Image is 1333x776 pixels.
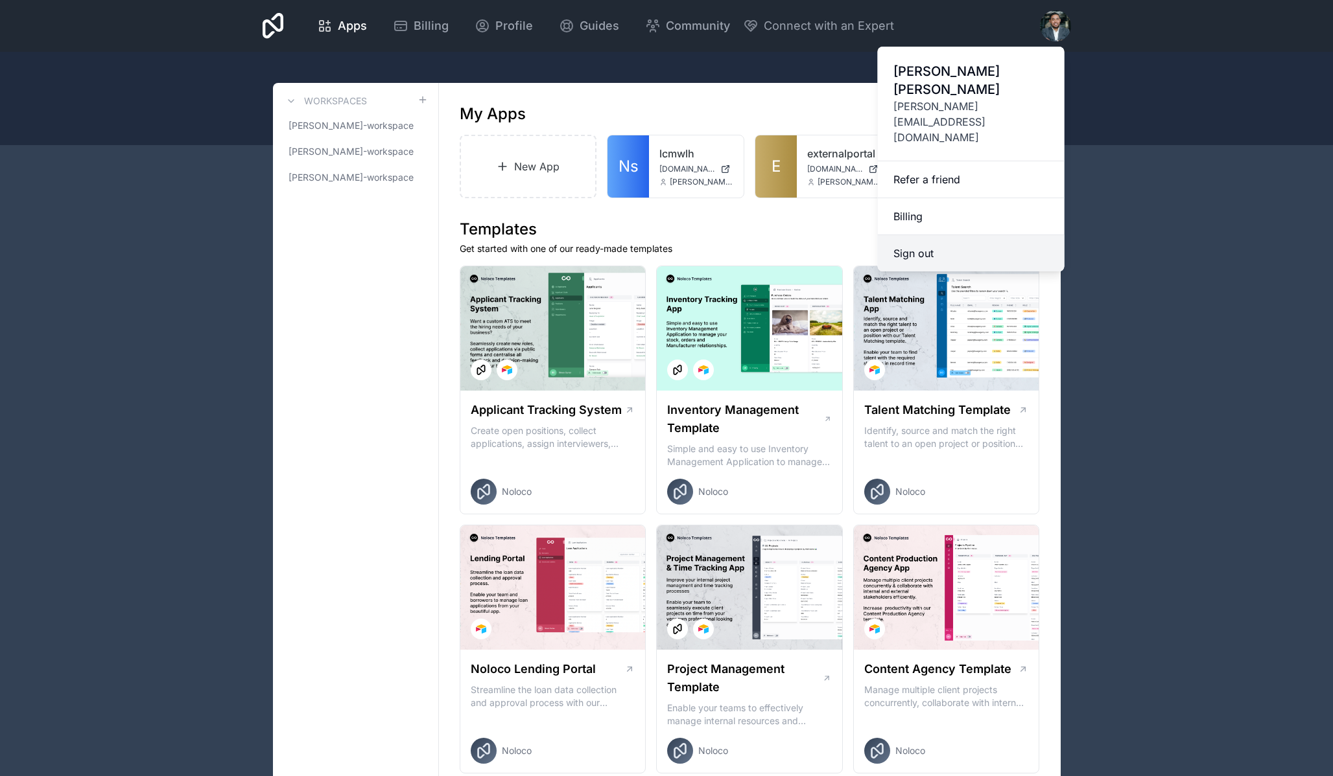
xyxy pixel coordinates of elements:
[476,624,486,634] img: Airtable Logo
[670,177,733,187] span: [PERSON_NAME][EMAIL_ADDRESS][DOMAIN_NAME]
[659,164,733,174] a: [DOMAIN_NAME]
[283,166,428,189] a: [PERSON_NAME]-workspace
[283,114,428,137] a: [PERSON_NAME]-workspace
[635,12,740,40] a: Community
[619,156,639,177] span: Ns
[878,198,1065,235] a: Billing
[502,744,532,757] span: Noloco
[383,12,459,40] a: Billing
[549,12,630,40] a: Guides
[878,161,1065,198] a: Refer a friend
[659,146,733,161] a: lcmwlh
[304,95,367,108] h3: Workspaces
[893,98,1049,145] span: [PERSON_NAME][EMAIL_ADDRESS][DOMAIN_NAME]
[667,401,823,437] h1: Inventory Management Template
[460,104,526,124] h1: My Apps
[283,140,428,163] a: [PERSON_NAME]-workspace
[895,744,925,757] span: Noloco
[864,660,1011,678] h1: Content Agency Template
[289,171,414,184] span: [PERSON_NAME]-workspace
[289,119,414,132] span: [PERSON_NAME]-workspace
[471,401,622,419] h1: Applicant Tracking System
[659,164,715,174] span: [DOMAIN_NAME]
[895,485,925,498] span: Noloco
[864,424,1029,450] p: Identify, source and match the right talent to an open project or position with our Talent Matchi...
[698,365,709,375] img: Airtable Logo
[608,135,649,198] a: Ns
[460,135,597,198] a: New App
[502,365,512,375] img: Airtable Logo
[818,177,881,187] span: [PERSON_NAME][EMAIL_ADDRESS][DOMAIN_NAME]
[667,660,822,696] h1: Project Management Template
[414,17,449,35] span: Billing
[471,660,596,678] h1: Noloco Lending Portal
[864,401,1011,419] h1: Talent Matching Template
[869,365,880,375] img: Airtable Logo
[471,683,635,709] p: Streamline the loan data collection and approval process with our Lending Portal template.
[667,442,832,468] p: Simple and easy to use Inventory Management Application to manage your stock, orders and Manufact...
[502,485,532,498] span: Noloco
[807,164,863,174] span: [DOMAIN_NAME]
[667,702,832,727] p: Enable your teams to effectively manage internal resources and execute client projects on time.
[743,17,894,35] button: Connect with an Expert
[338,17,367,35] span: Apps
[307,12,377,40] a: Apps
[698,485,728,498] span: Noloco
[495,17,533,35] span: Profile
[893,62,1049,98] span: [PERSON_NAME] [PERSON_NAME]
[464,12,543,40] a: Profile
[869,624,880,634] img: Airtable Logo
[580,17,619,35] span: Guides
[460,219,1040,240] h1: Templates
[772,156,781,177] span: E
[807,146,881,161] a: externalportal
[698,624,709,634] img: Airtable Logo
[864,683,1029,709] p: Manage multiple client projects concurrently, collaborate with internal and external stakeholders...
[289,145,414,158] span: [PERSON_NAME]-workspace
[764,17,894,35] span: Connect with an Expert
[666,17,730,35] span: Community
[878,235,1065,271] button: Sign out
[283,93,367,109] a: Workspaces
[755,135,797,198] a: E
[698,744,728,757] span: Noloco
[807,164,881,174] a: [DOMAIN_NAME]
[471,424,635,450] p: Create open positions, collect applications, assign interviewers, centralise candidate feedback a...
[460,242,1040,255] p: Get started with one of our ready-made templates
